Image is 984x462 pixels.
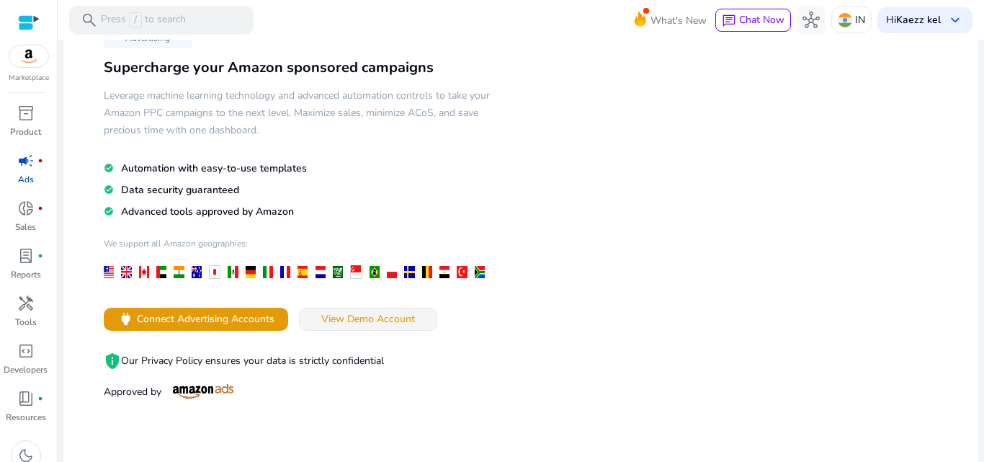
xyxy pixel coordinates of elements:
[121,183,239,197] span: Data security guaranteed
[896,13,941,27] b: Kaezz kel
[104,352,121,370] mat-icon: privacy_tip
[715,9,791,32] button: chatChat Now
[104,205,114,218] mat-icon: check_circle
[37,253,43,259] span: fiber_manual_record
[17,390,35,407] span: book_4
[947,12,964,29] span: keyboard_arrow_down
[37,158,43,164] span: fiber_manual_record
[121,205,294,218] span: Advanced tools approved by Amazon
[6,411,46,424] p: Resources
[18,173,34,186] p: Ads
[104,59,492,76] h3: Supercharge your Amazon sponsored campaigns
[104,238,492,260] h4: We support all Amazon geographies:
[17,105,35,122] span: inventory_2
[797,6,826,35] button: hub
[886,15,941,25] p: Hi
[81,12,98,29] span: search
[15,316,37,329] p: Tools
[838,13,852,27] img: in.svg
[129,12,142,28] span: /
[17,152,35,169] span: campaign
[321,311,415,326] span: View Demo Account
[4,363,48,376] p: Developers
[104,384,492,399] p: Approved by
[17,342,35,360] span: code_blocks
[739,13,784,27] span: Chat Now
[104,308,288,331] button: powerConnect Advertising Accounts
[104,184,114,196] mat-icon: check_circle
[650,8,707,33] span: What's New
[37,396,43,401] span: fiber_manual_record
[299,308,437,331] button: View Demo Account
[37,205,43,211] span: fiber_manual_record
[117,311,134,327] span: power
[15,221,36,234] p: Sales
[10,125,41,138] p: Product
[17,200,35,217] span: donut_small
[121,161,307,175] span: Automation with easy-to-use templates
[137,311,274,326] span: Connect Advertising Accounts
[722,14,736,28] span: chat
[11,268,41,281] p: Reports
[17,247,35,265] span: lab_profile
[802,12,820,29] span: hub
[104,162,114,174] mat-icon: check_circle
[101,12,186,28] p: Press to search
[17,295,35,312] span: handyman
[104,352,492,370] p: Our Privacy Policy ensures your data is strictly confidential
[9,45,48,67] img: amazon.svg
[9,73,49,84] p: Marketplace
[104,87,492,139] h5: Leverage machine learning technology and advanced automation controls to take your Amazon PPC cam...
[855,7,865,32] p: IN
